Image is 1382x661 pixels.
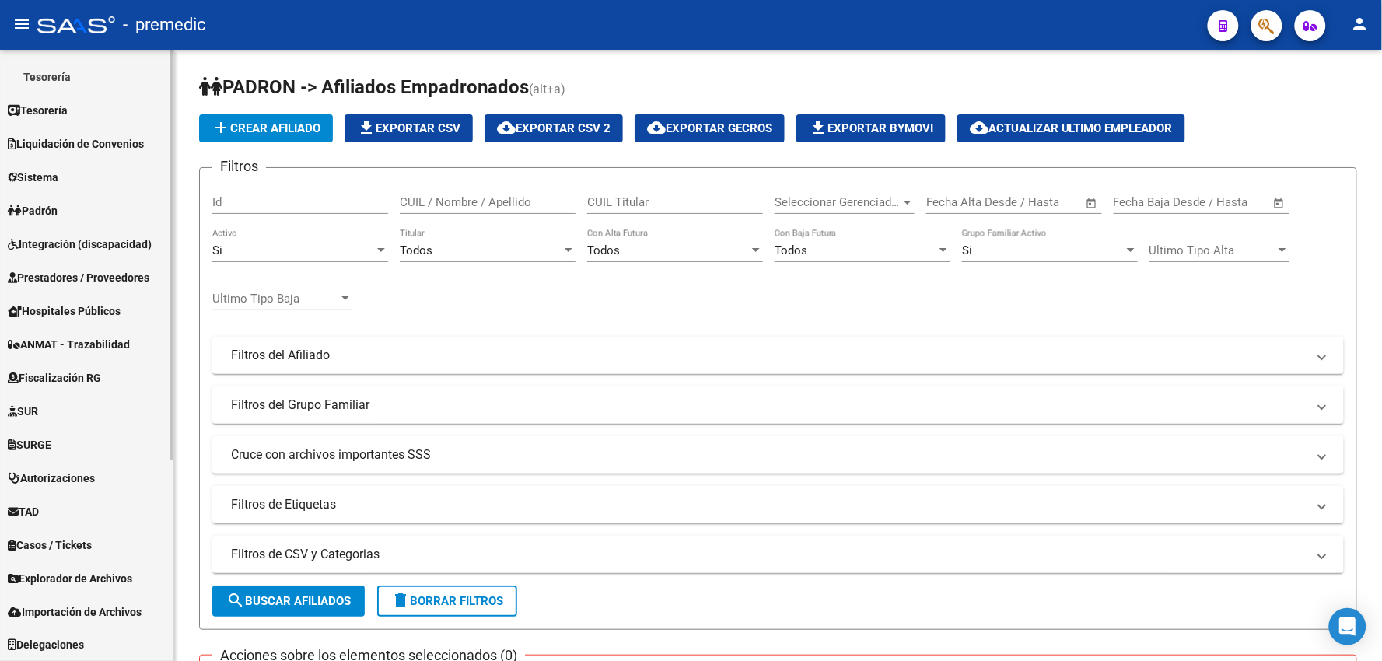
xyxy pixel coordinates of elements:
[8,269,149,286] span: Prestadores / Proveedores
[8,169,58,186] span: Sistema
[1191,195,1266,209] input: Fecha fin
[212,486,1344,523] mat-expansion-panel-header: Filtros de Etiquetas
[1329,608,1366,645] div: Open Intercom Messenger
[231,546,1307,563] mat-panel-title: Filtros de CSV y Categorias
[8,570,132,587] span: Explorador de Archivos
[231,496,1307,513] mat-panel-title: Filtros de Etiquetas
[8,603,142,621] span: Importación de Archivos
[212,292,338,306] span: Ultimo Tipo Baja
[529,82,565,96] span: (alt+a)
[12,15,31,33] mat-icon: menu
[8,102,68,119] span: Tesorería
[212,436,1344,474] mat-expansion-panel-header: Cruce con archivos importantes SSS
[377,586,517,617] button: Borrar Filtros
[647,121,772,135] span: Exportar GECROS
[357,118,376,137] mat-icon: file_download
[226,591,245,610] mat-icon: search
[809,121,933,135] span: Exportar Bymovi
[212,121,320,135] span: Crear Afiliado
[8,369,101,386] span: Fiscalización RG
[212,536,1344,573] mat-expansion-panel-header: Filtros de CSV y Categorias
[231,446,1307,463] mat-panel-title: Cruce con archivos importantes SSS
[635,114,785,142] button: Exportar GECROS
[226,594,351,608] span: Buscar Afiliados
[957,114,1185,142] button: Actualizar ultimo Empleador
[345,114,473,142] button: Exportar CSV
[8,436,51,453] span: SURGE
[775,243,807,257] span: Todos
[970,118,988,137] mat-icon: cloud_download
[8,236,152,253] span: Integración (discapacidad)
[587,243,620,257] span: Todos
[8,637,84,654] span: Delegaciones
[391,594,503,608] span: Borrar Filtros
[8,336,130,353] span: ANMAT - Trazabilidad
[809,118,827,137] mat-icon: file_download
[212,386,1344,424] mat-expansion-panel-header: Filtros del Grupo Familiar
[8,303,121,320] span: Hospitales Públicos
[1351,15,1370,33] mat-icon: person
[8,403,38,420] span: SUR
[231,347,1307,364] mat-panel-title: Filtros del Afiliado
[647,118,666,137] mat-icon: cloud_download
[1271,194,1289,212] button: Open calendar
[497,121,611,135] span: Exportar CSV 2
[497,118,516,137] mat-icon: cloud_download
[212,118,230,137] mat-icon: add
[8,503,39,520] span: TAD
[212,337,1344,374] mat-expansion-panel-header: Filtros del Afiliado
[926,195,989,209] input: Fecha inicio
[962,243,972,257] span: Si
[212,156,266,177] h3: Filtros
[400,243,432,257] span: Todos
[8,470,95,487] span: Autorizaciones
[123,8,206,42] span: - premedic
[357,121,460,135] span: Exportar CSV
[1114,195,1177,209] input: Fecha inicio
[8,135,144,152] span: Liquidación de Convenios
[231,397,1307,414] mat-panel-title: Filtros del Grupo Familiar
[212,586,365,617] button: Buscar Afiliados
[199,76,529,98] span: PADRON -> Afiliados Empadronados
[212,243,222,257] span: Si
[1003,195,1079,209] input: Fecha fin
[1083,194,1101,212] button: Open calendar
[775,195,901,209] span: Seleccionar Gerenciador
[970,121,1173,135] span: Actualizar ultimo Empleador
[199,114,333,142] button: Crear Afiliado
[8,537,92,554] span: Casos / Tickets
[796,114,946,142] button: Exportar Bymovi
[8,202,58,219] span: Padrón
[391,591,410,610] mat-icon: delete
[1149,243,1275,257] span: Ultimo Tipo Alta
[485,114,623,142] button: Exportar CSV 2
